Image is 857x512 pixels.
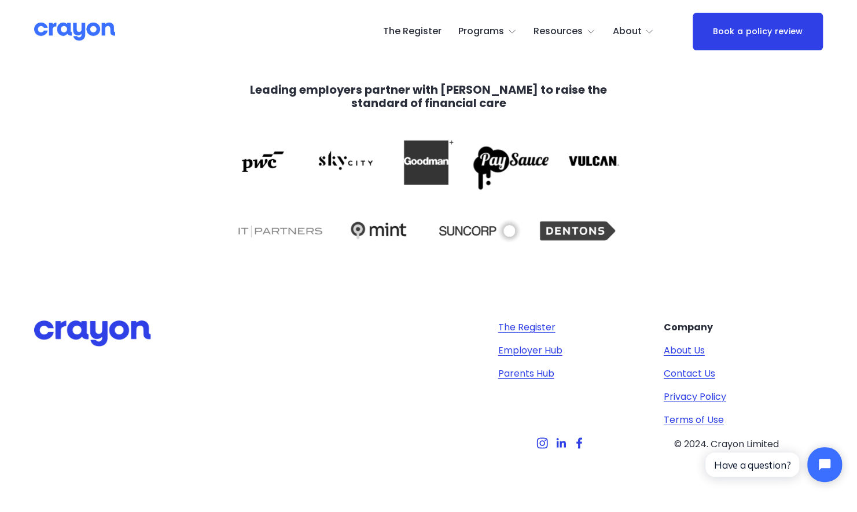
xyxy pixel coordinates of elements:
a: LinkedIn [555,437,567,449]
a: folder dropdown [534,23,595,41]
a: Parents Hub [498,367,554,381]
iframe: Tidio Chat [696,437,852,492]
a: Instagram [536,437,548,449]
a: Employer Hub [498,344,562,358]
a: Book a policy review [693,13,823,50]
a: Privacy Policy [664,390,726,404]
a: The Register [382,23,441,41]
strong: Leading employers partner with [PERSON_NAME] to raise the standard of financial care [250,82,609,111]
p: © 2024. Crayon Limited [664,437,790,451]
a: About Us [664,344,705,358]
a: Terms of Use [664,413,724,427]
a: The Register [498,321,555,334]
span: Programs [458,23,504,40]
span: About [612,23,641,40]
a: folder dropdown [612,23,654,41]
img: Crayon [34,21,115,42]
a: Contact Us [664,367,715,381]
span: Resources [534,23,583,40]
a: folder dropdown [458,23,517,41]
strong: Company [664,321,713,334]
a: Facebook [573,437,585,449]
